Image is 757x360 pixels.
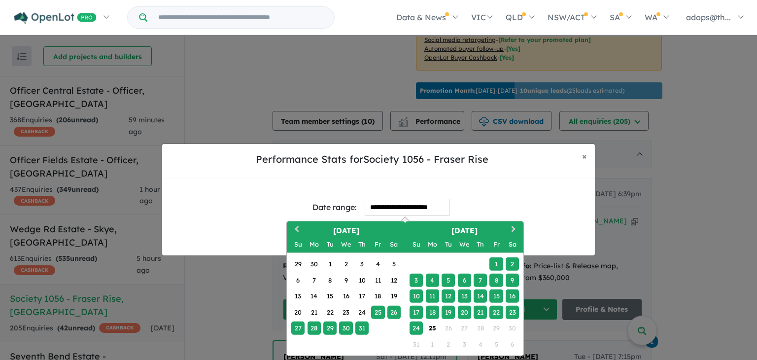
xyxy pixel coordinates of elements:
div: Friday [489,238,503,251]
div: Not available Friday, August 29th, 2025 [489,322,503,335]
div: Sunday [291,238,305,251]
div: Choose Tuesday, July 8th, 2025 [323,273,337,287]
div: Choose Monday, July 14th, 2025 [308,289,321,303]
div: Not available Monday, September 1st, 2025 [426,337,439,351]
div: Choose Sunday, July 13th, 2025 [291,289,305,303]
div: Choose Friday, August 22nd, 2025 [489,305,503,319]
div: Choose Monday, August 25th, 2025 [426,322,439,335]
input: Try estate name, suburb, builder or developer [149,7,332,28]
div: Choose Wednesday, August 6th, 2025 [458,273,471,287]
div: Choose Saturday, July 19th, 2025 [387,289,401,303]
button: Next Month [507,222,522,238]
div: Choose Tuesday, July 1st, 2025 [323,257,337,271]
div: Not available Friday, September 5th, 2025 [489,337,503,351]
div: Choose Sunday, August 10th, 2025 [410,289,423,303]
div: Choose Sunday, August 24th, 2025 [410,322,423,335]
div: Choose Thursday, August 7th, 2025 [474,273,487,287]
div: Choose Tuesday, July 22nd, 2025 [323,305,337,319]
div: Choose Sunday, July 6th, 2025 [291,273,305,287]
div: Choose Thursday, July 3rd, 2025 [355,257,369,271]
div: Not available Thursday, September 4th, 2025 [474,337,487,351]
div: Tuesday [323,238,337,251]
div: Tuesday [442,238,455,251]
div: Choose Friday, July 11th, 2025 [371,273,384,287]
div: Choose Monday, August 4th, 2025 [426,273,439,287]
div: Choose Thursday, July 17th, 2025 [355,289,369,303]
span: adops@th... [686,12,731,22]
div: Monday [308,238,321,251]
div: Not available Wednesday, August 27th, 2025 [458,322,471,335]
div: Choose Monday, June 30th, 2025 [308,257,321,271]
div: Monday [426,238,439,251]
img: Openlot PRO Logo White [14,12,97,24]
div: Not available Tuesday, September 2nd, 2025 [442,337,455,351]
div: Thursday [355,238,369,251]
div: Saturday [506,238,519,251]
div: Choose Monday, August 18th, 2025 [426,305,439,319]
div: Not available Wednesday, September 3rd, 2025 [458,337,471,351]
div: Choose Friday, August 15th, 2025 [489,289,503,303]
div: Choose Wednesday, July 9th, 2025 [339,273,352,287]
div: Choose Sunday, June 29th, 2025 [291,257,305,271]
div: Saturday [387,238,401,251]
div: Choose Tuesday, August 5th, 2025 [442,273,455,287]
div: Sunday [410,238,423,251]
div: Choose Thursday, July 24th, 2025 [355,305,369,319]
div: Choose Saturday, August 2nd, 2025 [506,257,519,271]
div: Friday [371,238,384,251]
div: Choose Friday, July 4th, 2025 [371,257,384,271]
span: × [582,150,587,162]
div: Choose Thursday, July 31st, 2025 [355,322,369,335]
div: Choose Saturday, August 9th, 2025 [506,273,519,287]
div: Choose Saturday, July 5th, 2025 [387,257,401,271]
div: Choose Thursday, August 21st, 2025 [474,305,487,319]
div: Choose Wednesday, July 16th, 2025 [339,289,352,303]
div: Choose Saturday, August 16th, 2025 [506,289,519,303]
div: Choose Tuesday, August 19th, 2025 [442,305,455,319]
div: Choose Saturday, July 26th, 2025 [387,305,401,319]
div: Wednesday [339,238,352,251]
div: Choose Wednesday, July 2nd, 2025 [339,257,352,271]
div: Not available Saturday, August 30th, 2025 [506,322,519,335]
div: Date range: [312,201,357,214]
div: Wednesday [458,238,471,251]
div: Choose Tuesday, August 12th, 2025 [442,289,455,303]
div: Choose Sunday, July 20th, 2025 [291,305,305,319]
div: Choose Sunday, July 27th, 2025 [291,322,305,335]
div: Not available Tuesday, August 26th, 2025 [442,322,455,335]
div: Month August, 2025 [408,256,520,352]
div: Choose Friday, August 1st, 2025 [489,257,503,271]
div: Choose Monday, July 7th, 2025 [308,273,321,287]
div: Not available Sunday, August 31st, 2025 [410,337,423,351]
h5: Performance Stats for Society 1056 - Fraser Rise [170,152,574,167]
div: Choose Date [286,221,524,356]
div: Choose Wednesday, August 20th, 2025 [458,305,471,319]
div: Choose Thursday, July 10th, 2025 [355,273,369,287]
button: Previous Month [288,222,304,238]
div: Choose Tuesday, July 29th, 2025 [323,322,337,335]
div: Not available Thursday, August 28th, 2025 [474,322,487,335]
div: Choose Sunday, August 3rd, 2025 [410,273,423,287]
div: Choose Thursday, August 14th, 2025 [474,289,487,303]
div: Choose Sunday, August 17th, 2025 [410,305,423,319]
div: Thursday [474,238,487,251]
div: Month July, 2025 [290,256,402,336]
div: Choose Friday, August 8th, 2025 [489,273,503,287]
div: Choose Monday, July 21st, 2025 [308,305,321,319]
div: Choose Friday, July 18th, 2025 [371,289,384,303]
h2: [DATE] [287,225,405,237]
div: Choose Friday, July 25th, 2025 [371,305,384,319]
div: Choose Wednesday, July 30th, 2025 [339,322,352,335]
div: Choose Wednesday, August 13th, 2025 [458,289,471,303]
h2: [DATE] [405,225,523,237]
div: Not available Saturday, September 6th, 2025 [506,337,519,351]
div: Choose Saturday, July 12th, 2025 [387,273,401,287]
div: Choose Saturday, August 23rd, 2025 [506,305,519,319]
div: Choose Wednesday, July 23rd, 2025 [339,305,352,319]
div: Choose Monday, July 28th, 2025 [308,322,321,335]
div: Choose Tuesday, July 15th, 2025 [323,289,337,303]
div: Choose Monday, August 11th, 2025 [426,289,439,303]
